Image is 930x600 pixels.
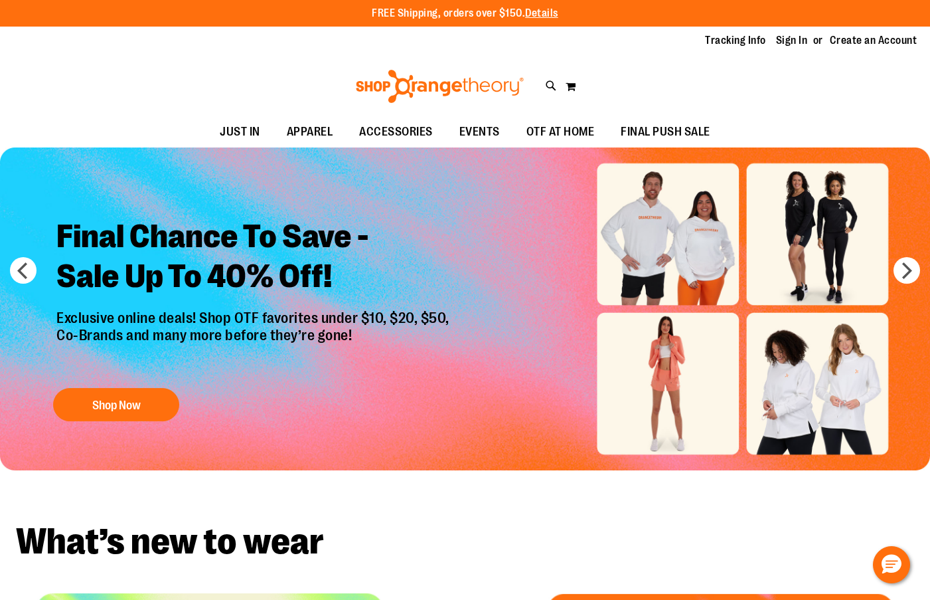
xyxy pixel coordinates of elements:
a: ACCESSORIES [346,117,446,148]
a: JUST IN [206,117,273,148]
a: Details [525,7,558,19]
span: JUST IN [220,117,260,147]
span: OTF AT HOME [526,117,595,147]
span: FINAL PUSH SALE [621,117,710,147]
a: OTF AT HOME [513,117,608,148]
a: APPAREL [273,117,347,148]
a: EVENTS [446,117,513,148]
p: Exclusive online deals! Shop OTF favorites under $10, $20, $50, Co-Brands and many more before th... [46,310,463,375]
button: Hello, have a question? Let’s chat. [873,546,910,583]
p: FREE Shipping, orders over $150. [372,6,558,21]
h2: Final Chance To Save - Sale Up To 40% Off! [46,207,463,310]
a: Tracking Info [705,33,766,48]
button: prev [10,257,37,284]
button: next [893,257,920,284]
span: EVENTS [459,117,500,147]
h2: What’s new to wear [16,524,914,560]
span: APPAREL [287,117,333,147]
a: FINAL PUSH SALE [607,117,724,148]
img: Shop Orangetheory [354,70,526,103]
button: Shop Now [53,388,179,421]
a: Final Chance To Save -Sale Up To 40% Off! Exclusive online deals! Shop OTF favorites under $10, $... [46,207,463,428]
span: ACCESSORIES [359,117,433,147]
a: Sign In [776,33,808,48]
a: Create an Account [830,33,917,48]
